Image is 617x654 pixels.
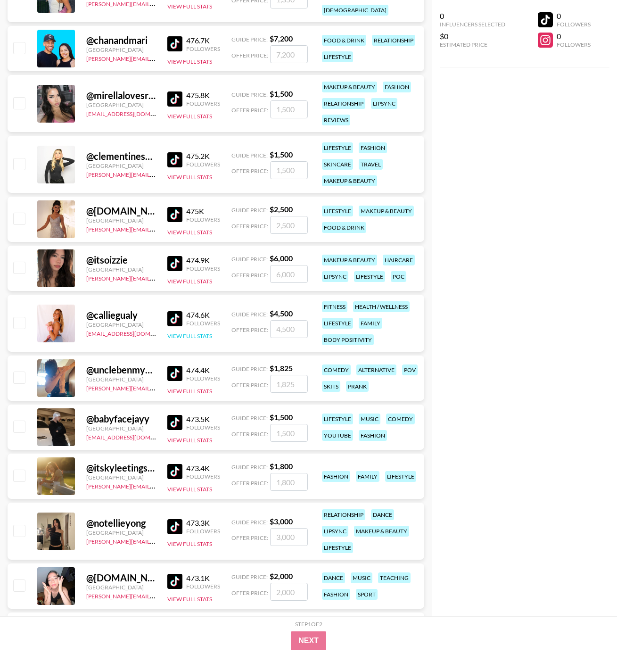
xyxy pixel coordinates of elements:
[86,413,156,425] div: @ babyfacejayy
[440,32,505,41] div: $0
[402,364,418,375] div: pov
[231,36,268,43] span: Guide Price:
[391,271,406,282] div: poc
[383,82,411,92] div: fashion
[86,432,181,441] a: [EMAIL_ADDRESS][DOMAIN_NAME]
[167,113,212,120] button: View Full Stats
[167,36,182,51] img: TikTok
[86,591,226,600] a: [PERSON_NAME][EMAIL_ADDRESS][DOMAIN_NAME]
[86,529,156,536] div: [GEOGRAPHIC_DATA]
[86,46,156,53] div: [GEOGRAPHIC_DATA]
[322,222,366,233] div: food & drink
[167,415,182,430] img: TikTok
[86,90,156,101] div: @ mirellalovesredbull
[353,301,410,312] div: health / wellness
[440,11,505,21] div: 0
[270,205,293,214] strong: $ 2,500
[186,91,220,100] div: 475.8K
[270,528,308,546] input: 3,000
[322,589,350,600] div: fashion
[322,542,353,553] div: lifestyle
[270,320,308,338] input: 4,500
[322,526,348,537] div: lipsync
[356,364,396,375] div: alternative
[322,5,388,16] div: [DEMOGRAPHIC_DATA]
[383,255,415,265] div: haircare
[270,216,308,234] input: 2,500
[557,21,591,28] div: Followers
[270,265,308,283] input: 6,000
[86,481,226,490] a: [PERSON_NAME][EMAIL_ADDRESS][DOMAIN_NAME]
[359,430,387,441] div: fashion
[322,430,353,441] div: youtube
[86,53,226,62] a: [PERSON_NAME][EMAIL_ADDRESS][DOMAIN_NAME]
[86,364,156,376] div: @ unclebenmybrudda
[231,52,268,59] span: Offer Price:
[270,150,293,159] strong: $ 1,500
[291,631,326,650] button: Next
[167,366,182,381] img: TikTok
[86,108,181,117] a: [EMAIL_ADDRESS][DOMAIN_NAME]
[322,364,351,375] div: comedy
[86,321,156,328] div: [GEOGRAPHIC_DATA]
[354,271,385,282] div: lifestyle
[351,572,372,583] div: music
[440,41,505,48] div: Estimated Price
[86,517,156,529] div: @ notellieyong
[167,3,212,10] button: View Full Stats
[322,142,353,153] div: lifestyle
[231,534,268,541] span: Offer Price:
[231,272,268,279] span: Offer Price:
[270,571,293,580] strong: $ 2,000
[186,320,220,327] div: Followers
[322,98,365,109] div: relationship
[231,311,268,318] span: Guide Price:
[346,381,369,392] div: prank
[322,271,348,282] div: lipsync
[86,169,226,178] a: [PERSON_NAME][EMAIL_ADDRESS][DOMAIN_NAME]
[231,414,268,422] span: Guide Price:
[167,519,182,534] img: TikTok
[186,310,220,320] div: 474.6K
[356,471,379,482] div: family
[86,224,226,233] a: [PERSON_NAME][EMAIL_ADDRESS][DOMAIN_NAME]
[86,425,156,432] div: [GEOGRAPHIC_DATA]
[186,424,220,431] div: Followers
[322,82,377,92] div: makeup & beauty
[231,207,268,214] span: Guide Price:
[86,376,156,383] div: [GEOGRAPHIC_DATA]
[322,51,353,62] div: lifestyle
[86,474,156,481] div: [GEOGRAPHIC_DATA]
[231,91,268,98] span: Guide Price:
[186,100,220,107] div: Followers
[270,364,293,373] strong: $ 1,825
[86,584,156,591] div: [GEOGRAPHIC_DATA]
[167,311,182,326] img: TikTok
[270,462,293,471] strong: $ 1,800
[186,528,220,535] div: Followers
[86,101,156,108] div: [GEOGRAPHIC_DATA]
[386,414,415,424] div: comedy
[231,480,268,487] span: Offer Price:
[86,328,181,337] a: [EMAIL_ADDRESS][DOMAIN_NAME]
[186,36,220,45] div: 476.7K
[86,266,156,273] div: [GEOGRAPHIC_DATA]
[186,464,220,473] div: 473.4K
[322,381,340,392] div: skits
[186,518,220,528] div: 473.3K
[354,526,409,537] div: makeup & beauty
[356,589,378,600] div: sport
[167,152,182,167] img: TikTok
[86,572,156,584] div: @ [DOMAIN_NAME]
[167,91,182,107] img: TikTok
[186,216,220,223] div: Followers
[557,11,591,21] div: 0
[359,318,382,329] div: family
[167,174,212,181] button: View Full Stats
[322,255,377,265] div: makeup & beauty
[440,21,505,28] div: Influencers Selected
[86,383,226,392] a: [PERSON_NAME][EMAIL_ADDRESS][DOMAIN_NAME]
[167,596,212,603] button: View Full Stats
[86,254,156,266] div: @ itsoizzie
[231,107,268,114] span: Offer Price:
